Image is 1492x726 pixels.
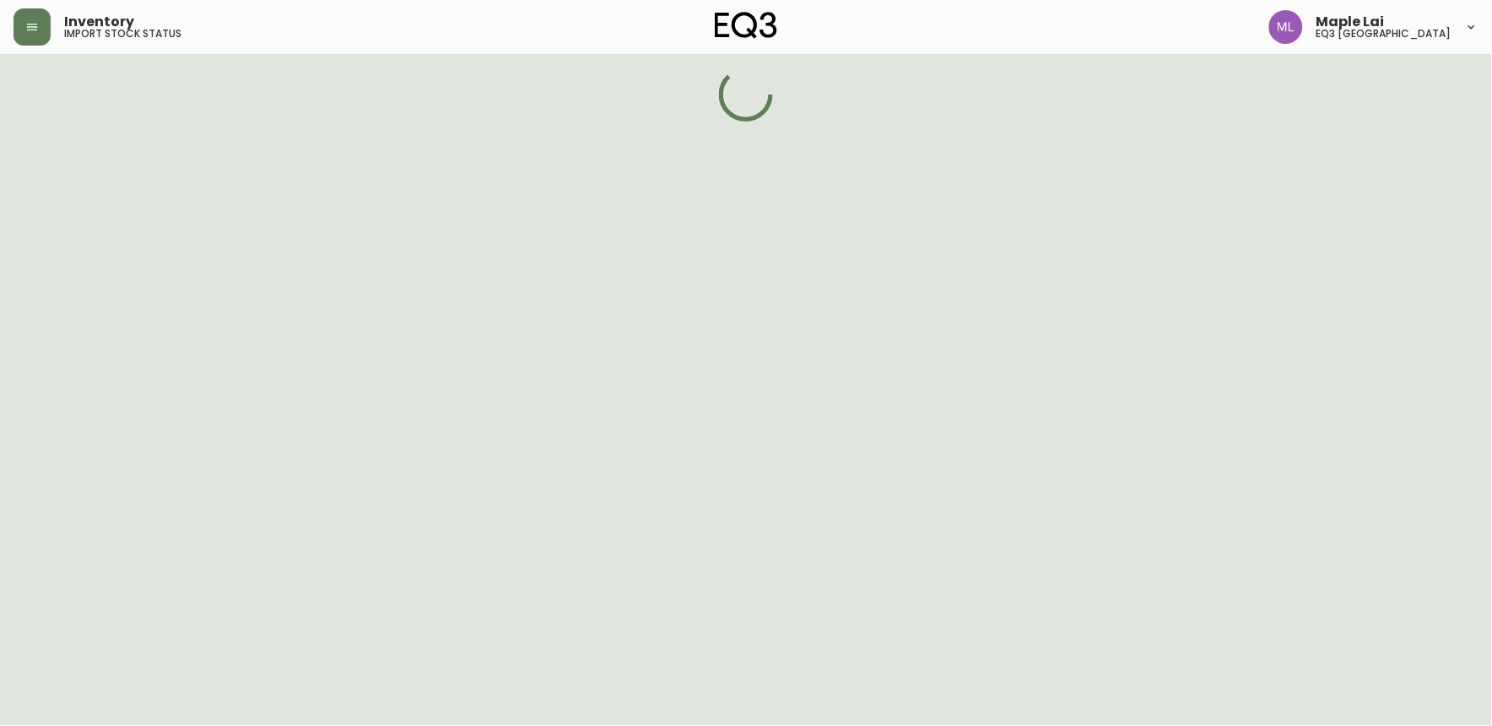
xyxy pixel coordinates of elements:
span: Maple Lai [1316,15,1385,29]
span: Inventory [64,15,134,29]
img: logo [715,12,777,39]
h5: eq3 [GEOGRAPHIC_DATA] [1316,29,1451,39]
img: 61e28cffcf8cc9f4e300d877dd684943 [1269,10,1303,44]
h5: import stock status [64,29,181,39]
